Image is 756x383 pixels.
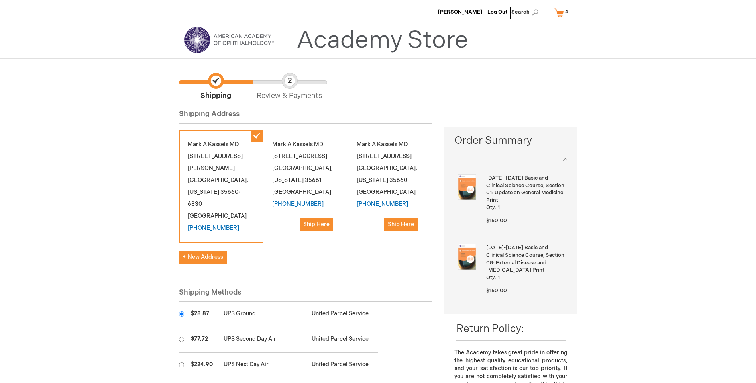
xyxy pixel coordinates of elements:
span: Ship Here [303,221,330,228]
button: Ship Here [384,218,418,231]
a: [PERSON_NAME] [438,9,482,15]
a: [PHONE_NUMBER] [188,225,239,231]
span: Qty [486,204,495,211]
td: United Parcel Service [308,327,378,353]
span: 1 [498,274,500,281]
td: UPS Second Day Air [220,327,308,353]
div: Shipping Address [179,109,433,124]
span: , [331,165,333,172]
span: $28.87 [191,310,209,317]
span: $160.00 [486,217,507,224]
span: Ship Here [388,221,414,228]
div: Mark A Kassels MD [STREET_ADDRESS] [GEOGRAPHIC_DATA] 35661 [GEOGRAPHIC_DATA] [263,130,348,240]
td: United Parcel Service [308,302,378,327]
strong: [DATE]-[DATE] Basic and Clinical Science Course, Section 08: External Disease and [MEDICAL_DATA] ... [486,244,565,274]
strong: [DATE]-[DATE] Basic and Clinical Science Course, Section 01: Update on General Medicine Print [486,174,565,204]
a: Log Out [487,9,507,15]
span: [US_STATE] [357,177,388,184]
td: UPS Next Day Air [220,353,308,378]
a: [PHONE_NUMBER] [272,201,324,207]
button: New Address [179,251,227,264]
span: Review & Payments [253,73,326,101]
span: Order Summary [454,133,567,152]
button: Ship Here [300,218,333,231]
span: [US_STATE] [188,189,219,195]
a: 4 [553,6,573,20]
td: UPS Ground [220,302,308,327]
img: 2025-2026 Basic and Clinical Science Course, Section 08: External Disease and Cornea Print [454,244,480,270]
span: [US_STATE] [272,177,304,184]
a: Academy Store [297,26,468,55]
span: Search [511,4,542,20]
span: 1 [498,204,500,211]
td: United Parcel Service [308,353,378,378]
span: Return Policy: [456,323,524,335]
span: , [416,165,417,172]
div: Shipping Methods [179,287,433,302]
img: 2025-2026 Basic and Clinical Science Course, Section 01: Update on General Medicine Print [454,174,480,200]
span: $77.72 [191,336,208,342]
div: Mark A Kassels MD [STREET_ADDRESS] [GEOGRAPHIC_DATA] 35660 [GEOGRAPHIC_DATA] [348,130,432,240]
span: Shipping [179,73,253,101]
a: [PHONE_NUMBER] [357,201,408,207]
div: Mark A Kassels MD [STREET_ADDRESS][PERSON_NAME] [GEOGRAPHIC_DATA] 35660-6330 [GEOGRAPHIC_DATA] [179,130,263,243]
span: $224.90 [191,361,213,368]
span: Qty [486,274,495,281]
span: New Address [183,254,223,260]
span: , [247,177,248,184]
span: 4 [565,8,568,15]
span: $160.00 [486,287,507,294]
